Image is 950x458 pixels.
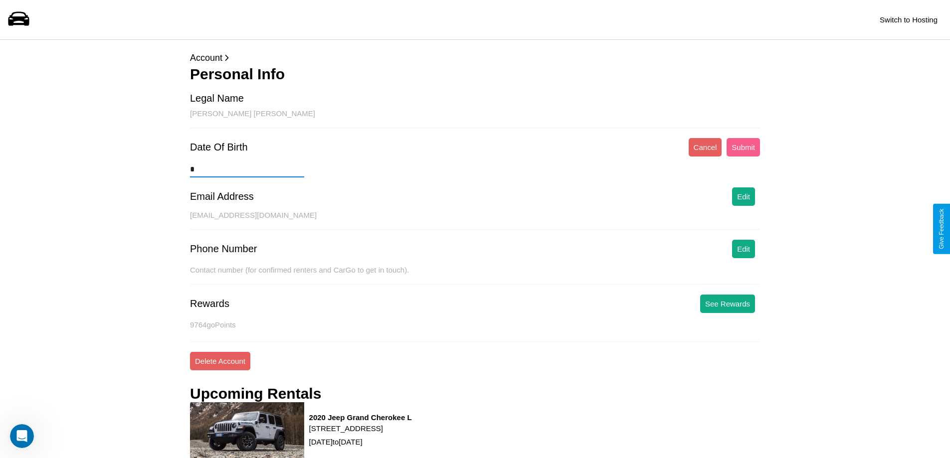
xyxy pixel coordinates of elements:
[309,435,412,449] p: [DATE] to [DATE]
[190,66,760,83] h3: Personal Info
[727,138,760,156] button: Submit
[190,142,248,153] div: Date Of Birth
[190,93,244,104] div: Legal Name
[190,191,254,202] div: Email Address
[689,138,722,156] button: Cancel
[190,266,760,285] div: Contact number (for confirmed renters and CarGo to get in touch).
[190,352,250,370] button: Delete Account
[309,422,412,435] p: [STREET_ADDRESS]
[309,413,412,422] h3: 2020 Jeep Grand Cherokee L
[190,298,229,309] div: Rewards
[190,211,760,230] div: [EMAIL_ADDRESS][DOMAIN_NAME]
[190,385,321,402] h3: Upcoming Rentals
[732,187,755,206] button: Edit
[875,10,943,29] button: Switch to Hosting
[700,295,755,313] button: See Rewards
[190,318,760,331] p: 9764 goPoints
[10,424,34,448] iframe: Intercom live chat
[190,109,760,128] div: [PERSON_NAME] [PERSON_NAME]
[190,243,257,255] div: Phone Number
[938,209,945,249] div: Give Feedback
[732,240,755,258] button: Edit
[190,50,760,66] p: Account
